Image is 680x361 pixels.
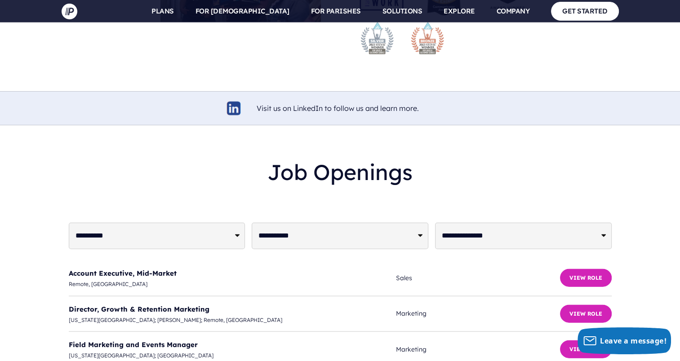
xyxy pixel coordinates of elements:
[409,20,445,56] img: stevie-bronze
[551,2,619,20] a: GET STARTED
[560,269,612,287] button: View Role
[257,104,419,113] a: Visit us on LinkedIn to follow us and learn more.
[69,351,396,361] span: [US_STATE][GEOGRAPHIC_DATA]; [GEOGRAPHIC_DATA]
[560,305,612,323] button: View Role
[359,20,395,56] img: stevie-silver
[69,279,396,289] span: Remote, [GEOGRAPHIC_DATA]
[396,344,560,355] span: Marketing
[69,152,612,192] h2: Job Openings
[69,315,396,325] span: [US_STATE][GEOGRAPHIC_DATA]; [PERSON_NAME]; Remote, [GEOGRAPHIC_DATA]
[69,305,209,313] a: Director, Growth & Retention Marketing
[560,340,612,358] button: View Role
[69,269,177,277] a: Account Executive, Mid-Market
[600,336,667,346] span: Leave a message!
[226,100,242,117] img: linkedin-logo
[396,308,560,319] span: Marketing
[578,327,671,354] button: Leave a message!
[69,340,198,349] a: Field Marketing and Events Manager
[396,273,560,284] span: Sales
